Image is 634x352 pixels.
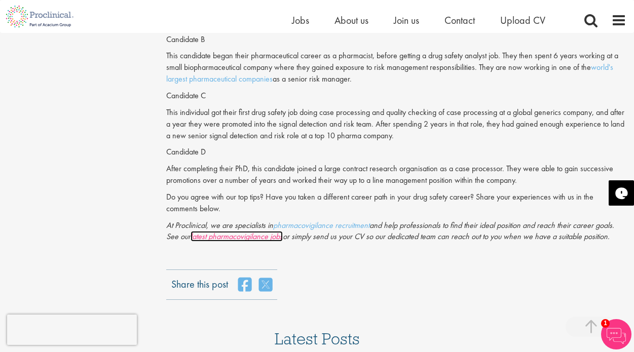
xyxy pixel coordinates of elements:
[238,277,251,292] a: share on facebook
[166,107,626,142] p: This individual got their first drug safety job doing case processing and quality checking of cas...
[259,277,272,292] a: share on twitter
[166,50,626,85] p: This candidate began their pharmaceutical career as a pharmacist, before getting a drug safety an...
[166,90,626,102] p: Candidate C
[166,62,613,84] a: world's largest pharmaceutical companies
[394,14,419,27] a: Join us
[444,14,475,27] a: Contact
[166,191,626,215] p: Do you agree with our top tips? Have you taken a different career path in your drug safety career...
[166,34,626,46] p: Candidate B
[601,319,631,349] img: Chatbot
[334,14,368,27] a: About us
[191,231,283,242] a: latest pharmacovigilance jobs
[166,220,614,242] i: At Proclinical, we are specialists in and help professionals to find their ideal position and rea...
[171,277,228,284] label: Share this post
[292,14,309,27] a: Jobs
[166,146,626,158] p: Candidate D
[166,163,626,186] p: After completing their PhD, this candidate joined a large contract research organisation as a cas...
[273,220,369,230] a: pharmacovigilance recruitment
[7,315,137,345] iframe: reCAPTCHA
[601,319,610,328] span: 1
[500,14,545,27] a: Upload CV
